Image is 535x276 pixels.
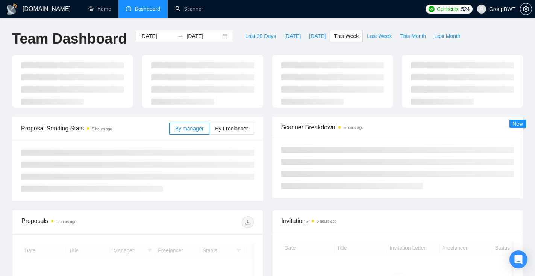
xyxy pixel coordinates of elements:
span: user [479,6,484,12]
button: [DATE] [305,30,330,42]
span: to [177,33,183,39]
span: Proposal Sending Stats [21,124,169,133]
span: Connects: [437,5,459,13]
time: 6 hours ago [344,126,364,130]
span: swap-right [177,33,183,39]
span: 524 [461,5,470,13]
span: Invitations [282,216,514,226]
img: upwork-logo.png [429,6,435,12]
span: setting [520,6,532,12]
span: [DATE] [284,32,301,40]
time: 6 hours ago [317,219,337,223]
button: [DATE] [280,30,305,42]
span: dashboard [126,6,131,11]
a: searchScanner [175,6,203,12]
span: This Month [400,32,426,40]
div: Open Intercom Messenger [509,250,527,268]
span: Last 30 Days [245,32,276,40]
a: homeHome [88,6,111,12]
span: This Week [334,32,359,40]
img: logo [6,3,18,15]
button: Last 30 Days [241,30,280,42]
button: This Week [330,30,363,42]
h1: Team Dashboard [12,30,127,48]
time: 5 hours ago [92,127,112,131]
span: Scanner Breakdown [281,123,514,132]
span: New [512,121,523,127]
span: By manager [175,126,203,132]
time: 5 hours ago [56,220,76,224]
input: End date [186,32,221,40]
div: Proposals [21,216,138,228]
span: [DATE] [309,32,326,40]
span: Dashboard [135,6,160,12]
span: Last Week [367,32,392,40]
button: Last Month [430,30,464,42]
input: Start date [140,32,174,40]
span: Last Month [434,32,460,40]
a: setting [520,6,532,12]
span: By Freelancer [215,126,248,132]
button: This Month [396,30,430,42]
button: setting [520,3,532,15]
button: Last Week [363,30,396,42]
